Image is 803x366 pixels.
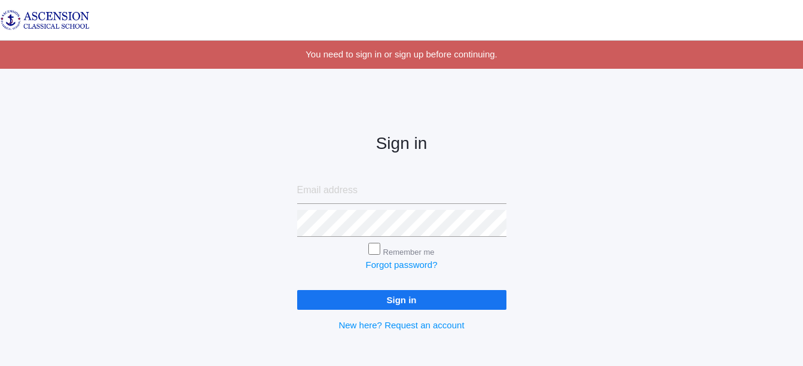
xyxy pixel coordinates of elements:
[365,260,437,270] a: Forgot password?
[297,290,506,310] input: Sign in
[383,248,435,257] label: Remember me
[297,135,506,153] h2: Sign in
[297,177,506,204] input: Email address
[338,320,464,330] a: New here? Request an account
